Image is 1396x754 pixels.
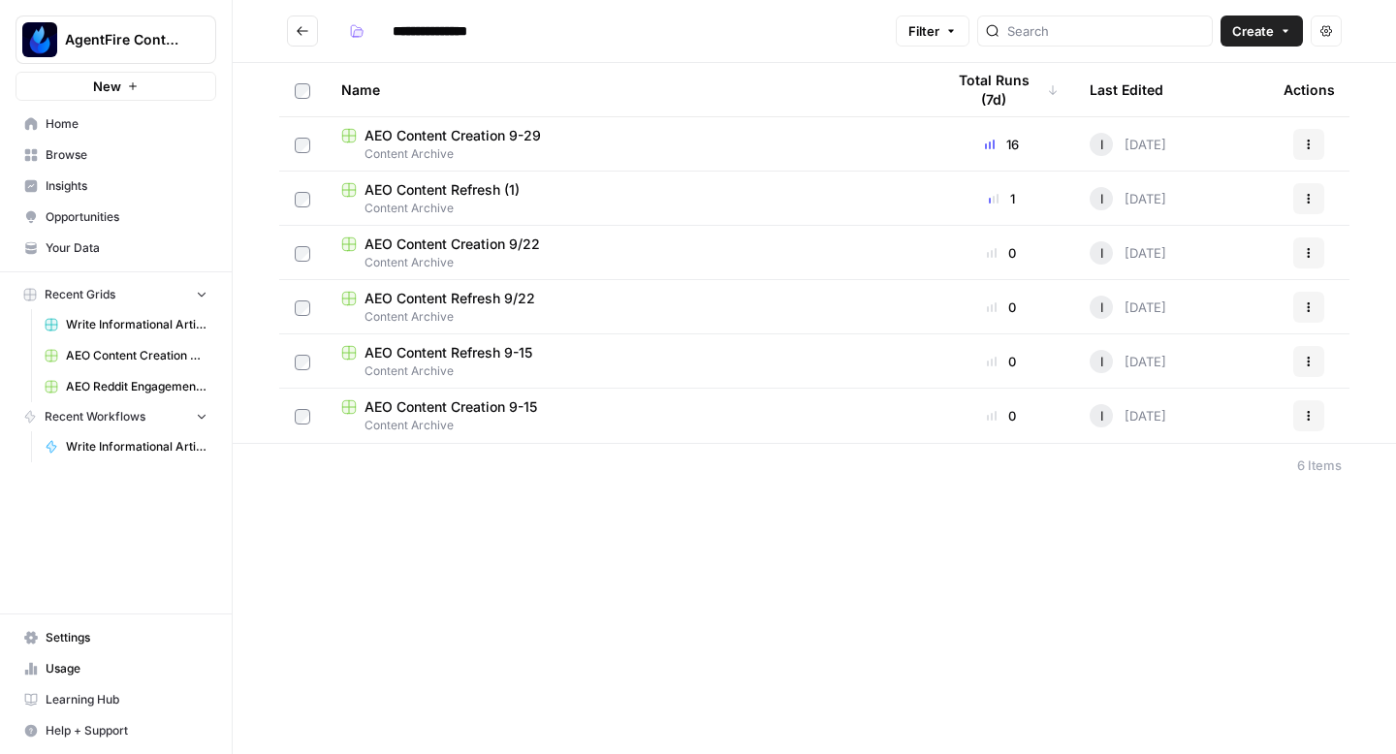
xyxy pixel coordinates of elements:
span: I [1100,406,1103,425]
div: Name [341,63,913,116]
span: Write Informational Article Body [66,438,207,456]
span: AgentFire Content [65,30,182,49]
a: AEO Content Refresh 9-15Content Archive [341,343,913,380]
button: Workspace: AgentFire Content [16,16,216,64]
span: Content Archive [341,308,913,326]
span: I [1100,352,1103,371]
div: [DATE] [1090,350,1166,373]
button: New [16,72,216,101]
div: 0 [944,298,1059,317]
input: Search [1007,21,1204,41]
span: Settings [46,629,207,646]
a: AEO Content Creation 9-29 [36,340,216,371]
a: Usage [16,653,216,684]
span: Create [1232,21,1274,41]
span: New [93,77,121,96]
a: AEO Content Creation 9-15Content Archive [341,397,913,434]
div: 0 [944,406,1059,425]
div: 1 [944,189,1059,208]
span: AEO Content Creation 9-29 [365,126,541,145]
span: Recent Workflows [45,408,145,425]
span: Content Archive [341,254,913,271]
a: AEO Content Refresh 9/22Content Archive [341,289,913,326]
a: Opportunities [16,202,216,233]
span: Usage [46,660,207,677]
a: AEO Content Refresh (1)Content Archive [341,180,913,217]
a: Write Informational Article Body [36,431,216,462]
div: [DATE] [1090,404,1166,427]
div: [DATE] [1090,296,1166,319]
div: [DATE] [1090,133,1166,156]
div: [DATE] [1090,241,1166,265]
span: Help + Support [46,722,207,739]
a: AEO Reddit Engagement Test [36,371,216,402]
a: Home [16,109,216,140]
div: 16 [944,135,1059,154]
button: Recent Grids [16,280,216,309]
img: AgentFire Content Logo [22,22,57,57]
span: Your Data [46,239,207,257]
span: Browse [46,146,207,164]
span: AEO Content Refresh (1) [365,180,520,200]
span: AEO Content Creation 9-29 [66,347,207,364]
span: Write Informational Articles [66,316,207,333]
button: Filter [896,16,969,47]
span: Recent Grids [45,286,115,303]
span: Opportunities [46,208,207,226]
span: Content Archive [341,362,913,380]
div: Actions [1284,63,1335,116]
span: Filter [908,21,939,41]
div: 6 Items [1297,456,1342,475]
span: AEO Content Refresh 9-15 [365,343,532,362]
button: Help + Support [16,715,216,746]
button: Go back [287,16,318,47]
a: Settings [16,622,216,653]
a: AEO Content Creation 9/22Content Archive [341,235,913,271]
div: 0 [944,352,1059,371]
span: AEO Reddit Engagement Test [66,378,207,395]
a: Your Data [16,233,216,264]
span: I [1100,189,1103,208]
span: Learning Hub [46,691,207,708]
a: Write Informational Articles [36,309,216,340]
a: AEO Content Creation 9-29Content Archive [341,126,913,163]
span: I [1100,243,1103,263]
div: Last Edited [1090,63,1163,116]
span: Content Archive [341,417,913,434]
span: I [1100,298,1103,317]
span: Content Archive [341,200,913,217]
span: AEO Content Refresh 9/22 [365,289,535,308]
span: Home [46,115,207,133]
span: AEO Content Creation 9-15 [365,397,537,417]
span: Insights [46,177,207,195]
div: Total Runs (7d) [944,63,1059,116]
span: AEO Content Creation 9/22 [365,235,540,254]
a: Insights [16,171,216,202]
div: 0 [944,243,1059,263]
button: Recent Workflows [16,402,216,431]
button: Create [1221,16,1303,47]
span: I [1100,135,1103,154]
a: Browse [16,140,216,171]
a: Learning Hub [16,684,216,715]
span: Content Archive [341,145,913,163]
div: [DATE] [1090,187,1166,210]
